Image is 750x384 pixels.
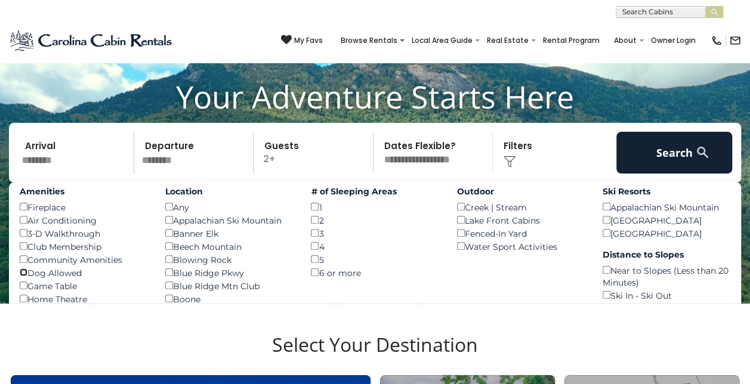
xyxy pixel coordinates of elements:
[406,32,479,49] a: Local Area Guide
[311,266,439,279] div: 6 or more
[311,240,439,253] div: 4
[20,185,147,197] label: Amenities
[9,29,174,52] img: Blue-2.png
[711,35,723,47] img: phone-regular-black.png
[257,132,373,174] p: 2+
[20,240,147,253] div: Club Membership
[457,185,585,197] label: Outdoor
[294,35,323,46] span: My Favs
[608,32,643,49] a: About
[165,185,293,197] label: Location
[603,200,730,213] div: Appalachian Ski Mountain
[504,156,516,168] img: filter--v1.png
[603,289,730,302] div: Ski In - Ski Out
[695,145,710,160] img: search-regular-white.png
[457,227,585,240] div: Fenced-In Yard
[311,227,439,240] div: 3
[20,227,147,240] div: 3-D Walkthrough
[645,32,702,49] a: Owner Login
[20,200,147,213] div: Fireplace
[20,213,147,227] div: Air Conditioning
[537,32,606,49] a: Rental Program
[9,333,741,375] h3: Select Your Destination
[481,32,535,49] a: Real Estate
[165,253,293,266] div: Blowing Rock
[20,253,147,266] div: Community Amenities
[616,132,733,174] button: Search
[165,279,293,292] div: Blue Ridge Mtn Club
[457,200,585,213] div: Creek | Stream
[165,227,293,240] div: Banner Elk
[20,266,147,279] div: Dog Allowed
[603,264,730,289] div: Near to Slopes (Less than 20 Minutes)
[729,35,741,47] img: mail-regular-black.png
[281,35,323,47] a: My Favs
[603,213,730,227] div: [GEOGRAPHIC_DATA]
[165,213,293,227] div: Appalachian Ski Mountain
[311,213,439,227] div: 2
[20,292,147,305] div: Home Theatre
[335,32,403,49] a: Browse Rentals
[603,185,730,197] label: Ski Resorts
[603,227,730,240] div: [GEOGRAPHIC_DATA]
[20,279,147,292] div: Game Table
[9,78,741,115] h1: Your Adventure Starts Here
[457,240,585,253] div: Water Sport Activities
[603,249,730,261] label: Distance to Slopes
[311,253,439,266] div: 5
[165,200,293,213] div: Any
[311,200,439,213] div: 1
[603,302,730,315] div: Walk to Slopes
[165,266,293,279] div: Blue Ridge Pkwy
[311,185,439,197] label: # of Sleeping Areas
[165,292,293,305] div: Boone
[457,213,585,227] div: Lake Front Cabins
[165,240,293,253] div: Beech Mountain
